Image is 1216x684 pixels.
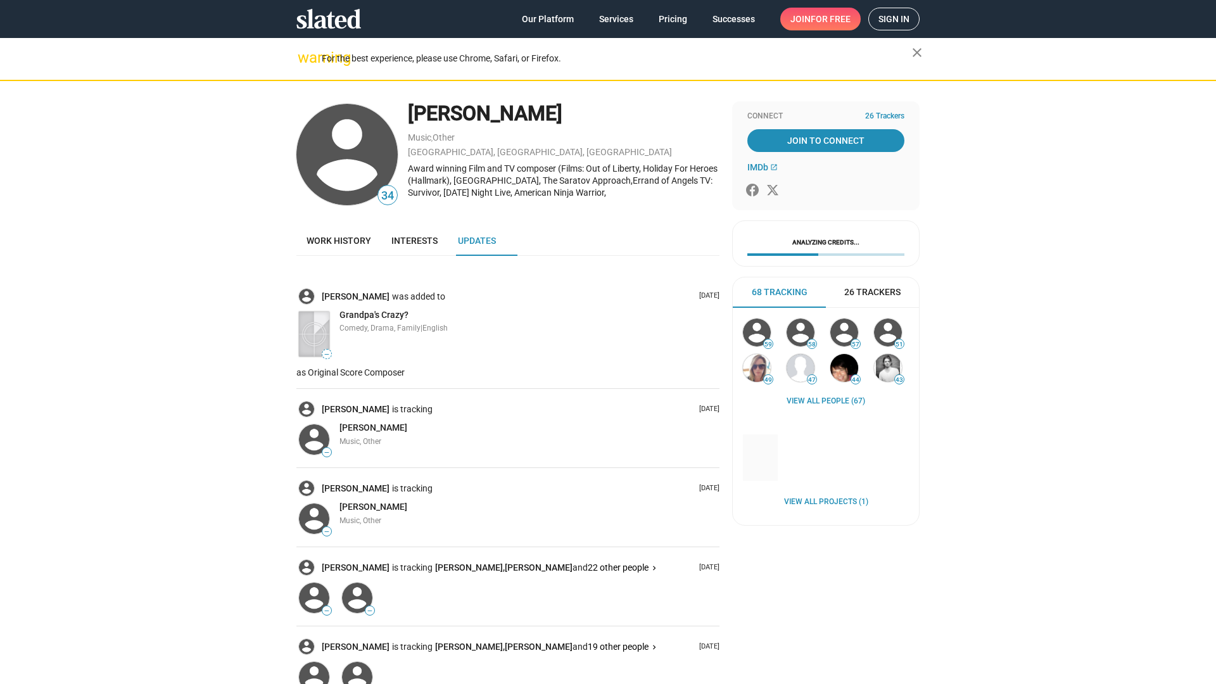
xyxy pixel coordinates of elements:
[747,162,768,172] span: IMDb
[588,562,657,574] button: 22 other people
[649,8,697,30] a: Pricing
[392,291,448,303] span: was added to
[365,607,374,614] span: —
[589,8,643,30] a: Services
[851,341,860,348] span: 57
[298,50,313,65] mat-icon: warning
[339,422,407,434] a: [PERSON_NAME]
[505,641,573,653] a: [PERSON_NAME]
[573,642,588,652] span: and
[712,8,755,30] span: Successes
[435,642,505,652] span: [PERSON_NAME],
[573,562,588,573] span: and
[512,8,584,30] a: Our Platform
[694,405,719,414] p: [DATE]
[378,187,397,205] span: 34
[764,341,773,348] span: 59
[878,8,909,30] span: Sign in
[307,236,371,246] span: Work history
[588,641,657,653] button: 19 other people
[764,376,773,384] span: 49
[421,324,422,332] span: |
[322,403,392,415] a: [PERSON_NAME]
[790,8,851,30] span: Join
[322,351,331,358] span: —
[392,403,435,415] span: is tracking
[408,100,719,127] div: [PERSON_NAME]
[747,129,904,152] a: Join To Connect
[322,50,912,67] div: For the best experience, please use Chrome, Safari, or Firefox.
[435,562,505,573] span: [PERSON_NAME],
[694,484,719,493] p: [DATE]
[702,8,765,30] a: Successes
[780,8,861,30] a: Joinfor free
[743,354,771,382] img: Michele Weiss
[895,376,904,384] span: 43
[865,111,904,122] span: 26 Trackers
[448,225,506,256] a: Updates
[830,354,858,382] img: Joel Michaely
[392,562,435,574] span: is tracking
[752,286,807,298] span: 68 Tracking
[747,162,778,172] a: IMDb
[322,641,392,653] a: [PERSON_NAME]
[505,642,573,652] span: [PERSON_NAME]
[787,354,814,382] img: Christian Davis
[435,562,505,574] a: [PERSON_NAME],
[909,45,925,60] mat-icon: close
[322,449,331,456] span: —
[422,324,448,332] span: English
[435,641,505,653] a: [PERSON_NAME],
[408,147,672,157] a: [GEOGRAPHIC_DATA], [GEOGRAPHIC_DATA], [GEOGRAPHIC_DATA]
[322,483,392,495] a: [PERSON_NAME]
[650,562,659,574] mat-icon: keyboard_arrow_right
[750,129,902,152] span: Join To Connect
[339,324,421,332] span: Comedy, Drama, Family
[659,8,687,30] span: Pricing
[296,225,381,256] a: Work history
[505,562,573,574] a: [PERSON_NAME]
[747,111,904,122] div: Connect
[807,341,816,348] span: 58
[505,562,573,573] span: [PERSON_NAME]
[811,8,851,30] span: for free
[433,132,455,142] a: Other
[339,516,381,525] span: Music, Other
[458,236,496,246] span: Updates
[895,341,904,348] span: 51
[392,483,435,495] span: is tracking
[694,642,719,652] p: [DATE]
[296,367,719,379] p: as Original Score Composer
[322,562,392,574] a: [PERSON_NAME]
[784,497,868,507] a: View all Projects (1)
[322,607,331,614] span: —
[851,376,860,384] span: 44
[408,132,431,142] a: Music
[787,396,865,407] a: View all People (67)
[322,528,331,535] span: —
[339,422,407,433] span: [PERSON_NAME]
[868,8,920,30] a: Sign in
[431,135,433,142] span: ,
[694,563,719,573] p: [DATE]
[522,8,574,30] span: Our Platform
[770,163,778,171] mat-icon: open_in_new
[391,236,438,246] span: Interests
[322,291,392,303] a: [PERSON_NAME]
[408,163,719,198] div: Award winning Film and TV composer (Films: Out of Liberty, Holiday For Heroes (Hallmark), [GEOGRA...
[844,286,901,298] span: 26 Trackers
[339,501,407,513] a: [PERSON_NAME]
[392,641,435,653] span: is tracking
[694,291,719,301] p: [DATE]
[792,239,859,246] strong: Analyzing credits...
[339,309,408,321] a: Grandpa's Crazy?
[339,502,407,512] span: [PERSON_NAME]
[807,376,816,384] span: 47
[339,437,381,446] span: Music, Other
[650,642,659,654] mat-icon: keyboard_arrow_right
[381,225,448,256] a: Interests
[599,8,633,30] span: Services
[339,310,408,320] span: Grandpa's Crazy?
[874,354,902,382] img: Brinton Bryan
